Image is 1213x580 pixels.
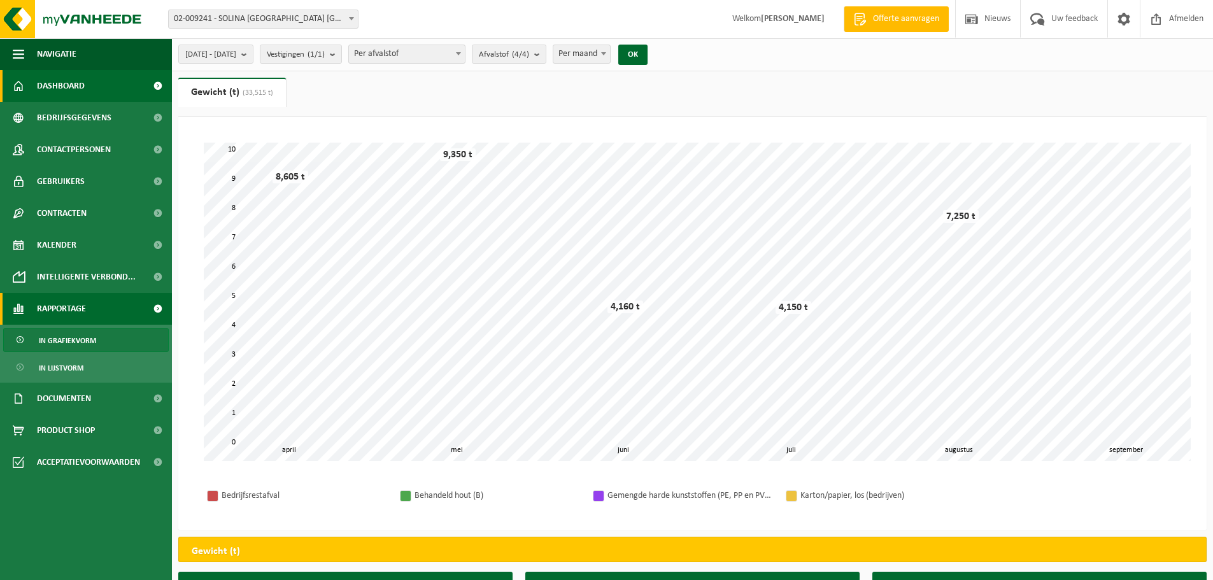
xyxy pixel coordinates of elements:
span: Documenten [37,383,91,414]
span: [DATE] - [DATE] [185,45,236,64]
div: 9,350 t [440,148,476,161]
span: Navigatie [37,38,76,70]
span: Product Shop [37,414,95,446]
button: OK [618,45,648,65]
strong: [PERSON_NAME] [761,14,825,24]
button: Afvalstof(4/4) [472,45,546,64]
a: In grafiekvorm [3,328,169,352]
div: Gemengde harde kunststoffen (PE, PP en PVC), recycleerbaar (industrieel) [607,488,773,504]
div: Karton/papier, los (bedrijven) [800,488,966,504]
div: 7,250 t [943,210,979,223]
div: Bedrijfsrestafval [222,488,387,504]
button: Vestigingen(1/1) [260,45,342,64]
span: (33,515 t) [239,89,273,97]
div: 8,605 t [273,171,308,183]
span: Intelligente verbond... [37,261,136,293]
span: Per afvalstof [348,45,465,64]
span: Per afvalstof [349,45,465,63]
span: Dashboard [37,70,85,102]
div: 4,150 t [776,301,811,314]
span: Per maand [553,45,610,63]
span: 02-009241 - SOLINA BELGIUM NV/AG - IZEGEM [168,10,358,29]
span: Vestigingen [267,45,325,64]
div: 4,160 t [607,301,643,313]
span: Afvalstof [479,45,529,64]
span: Offerte aanvragen [870,13,942,25]
a: Gewicht (t) [178,78,286,107]
span: Acceptatievoorwaarden [37,446,140,478]
span: Kalender [37,229,76,261]
span: Bedrijfsgegevens [37,102,111,134]
span: Contracten [37,197,87,229]
a: Offerte aanvragen [844,6,949,32]
h2: Gewicht (t) [179,537,253,565]
span: In grafiekvorm [39,329,96,353]
span: Gebruikers [37,166,85,197]
count: (4/4) [512,50,529,59]
span: In lijstvorm [39,356,83,380]
button: [DATE] - [DATE] [178,45,253,64]
div: Behandeld hout (B) [415,488,580,504]
count: (1/1) [308,50,325,59]
span: Per maand [553,45,611,64]
span: Rapportage [37,293,86,325]
span: Contactpersonen [37,134,111,166]
a: In lijstvorm [3,355,169,379]
span: 02-009241 - SOLINA BELGIUM NV/AG - IZEGEM [169,10,358,28]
